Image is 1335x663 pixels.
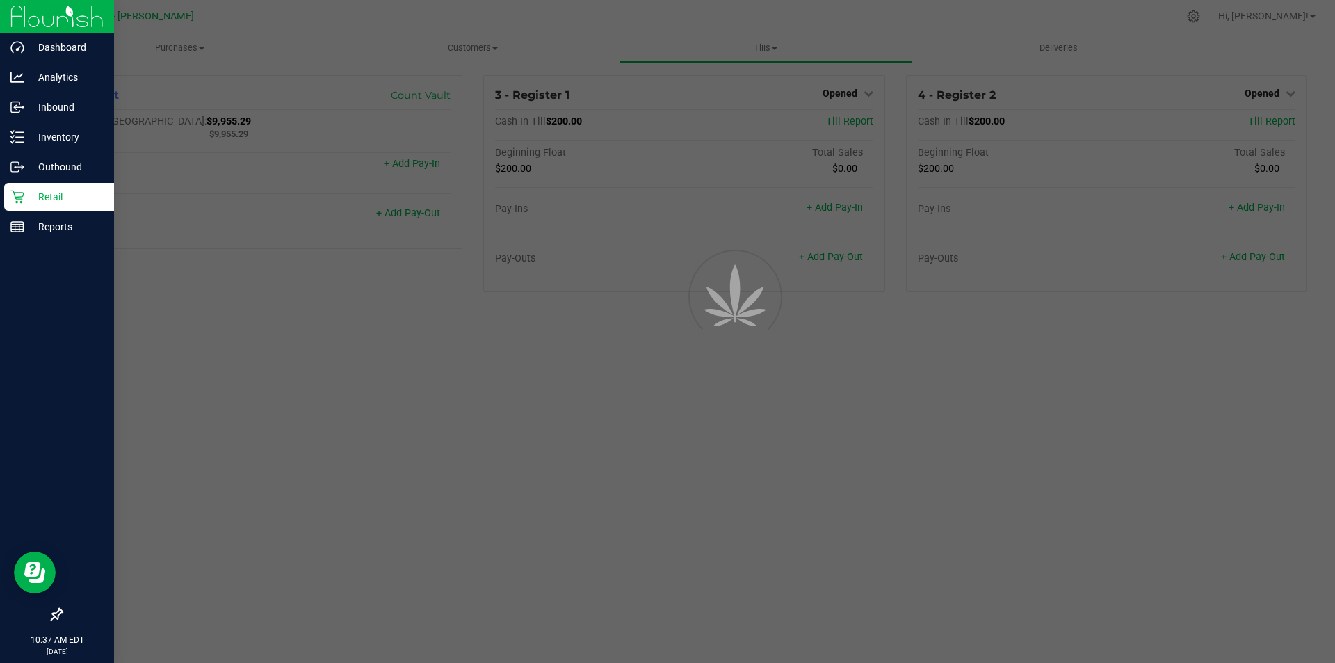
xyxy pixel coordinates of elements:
[24,69,108,86] p: Analytics
[10,160,24,174] inline-svg: Outbound
[14,552,56,593] iframe: Resource center
[24,39,108,56] p: Dashboard
[24,129,108,145] p: Inventory
[6,634,108,646] p: 10:37 AM EDT
[24,218,108,235] p: Reports
[10,100,24,114] inline-svg: Inbound
[24,99,108,115] p: Inbound
[10,190,24,204] inline-svg: Retail
[24,189,108,205] p: Retail
[24,159,108,175] p: Outbound
[10,130,24,144] inline-svg: Inventory
[10,40,24,54] inline-svg: Dashboard
[6,646,108,657] p: [DATE]
[10,220,24,234] inline-svg: Reports
[10,70,24,84] inline-svg: Analytics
